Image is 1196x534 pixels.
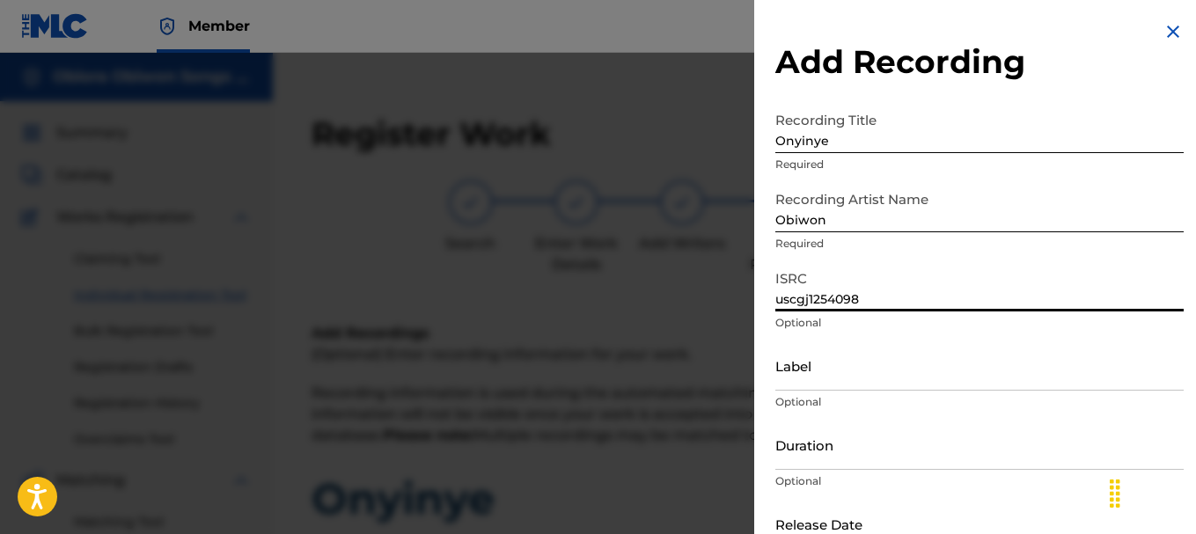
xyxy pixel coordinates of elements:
[775,473,1184,489] p: Optional
[775,157,1184,172] p: Required
[775,42,1184,82] h2: Add Recording
[1147,325,1196,452] iframe: Resource Center
[775,236,1184,252] p: Required
[1108,450,1196,534] iframe: Chat Widget
[157,16,178,37] img: Top Rightsholder
[1101,467,1129,520] div: Drag
[775,394,1184,410] p: Optional
[21,13,89,39] img: MLC Logo
[188,16,250,36] span: Member
[775,315,1184,331] p: Optional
